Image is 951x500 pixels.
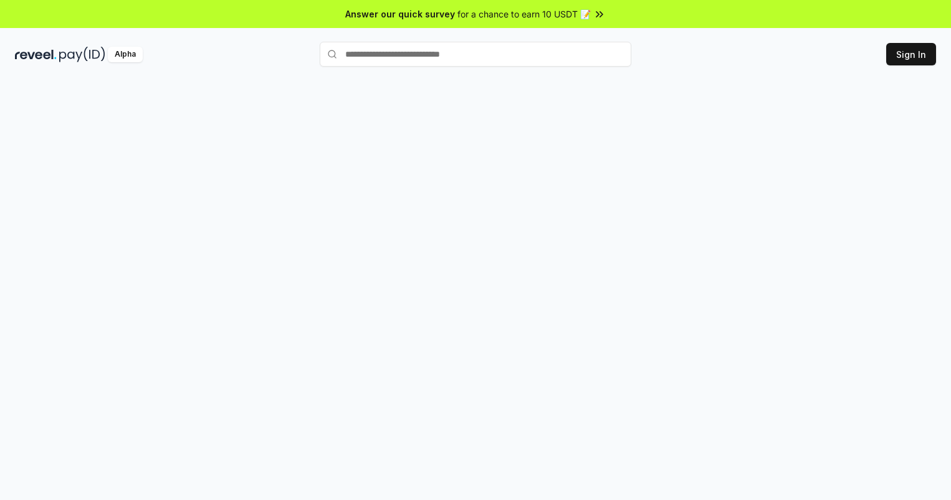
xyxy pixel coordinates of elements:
img: pay_id [59,47,105,62]
span: for a chance to earn 10 USDT 📝 [457,7,591,21]
img: reveel_dark [15,47,57,62]
button: Sign In [886,43,936,65]
div: Alpha [108,47,143,62]
span: Answer our quick survey [345,7,455,21]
